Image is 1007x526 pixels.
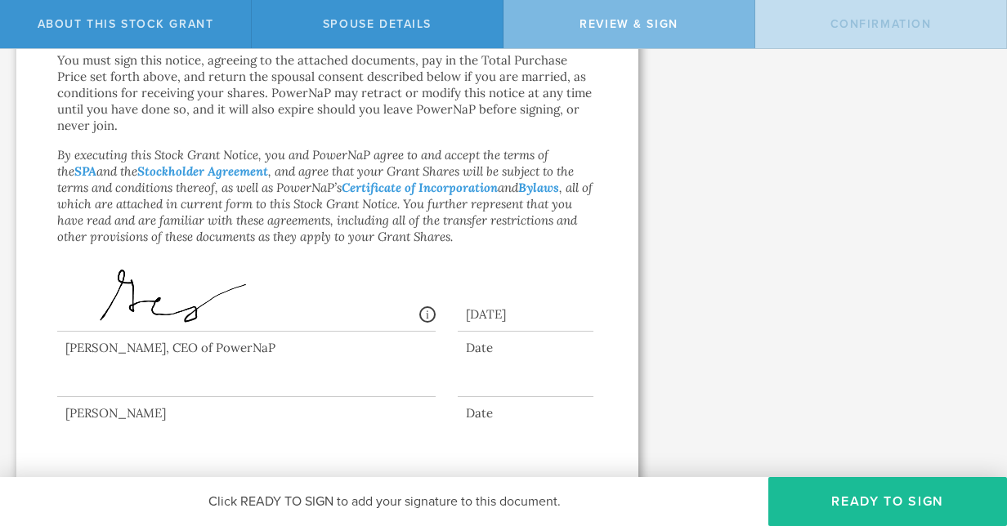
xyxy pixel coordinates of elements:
[342,180,498,195] a: Certificate of Incorporation
[38,17,214,31] span: About this stock grant
[768,477,1007,526] button: Ready to Sign
[137,163,268,179] a: Stockholder Agreement
[580,17,678,31] span: Review & Sign
[57,147,593,244] em: By executing this Stock Grant Notice, you and PowerNaP agree to and accept the terms of the and t...
[518,180,559,195] a: Bylaws
[830,17,932,31] span: Confirmation
[458,290,593,332] div: [DATE]
[208,493,561,510] span: Click READY TO SIGN to add your signature to this document.
[458,405,593,421] div: Date
[925,399,1007,477] iframe: Chat Widget
[74,163,96,179] a: SPA
[57,405,436,421] div: [PERSON_NAME]
[57,52,597,134] p: You must sign this notice, agreeing to the attached documents, pay in the Total Purchase Price se...
[323,17,432,31] span: Spouse Details
[65,266,319,336] img: AFxfcQy7K6CAAgoooIACCrRMwIBay16Yy1VAAQUUUECBkQnMA5wIbF4ww83AEcA1wHnAQyNbjQMroIACCiiggAIKNFbAgFpjX...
